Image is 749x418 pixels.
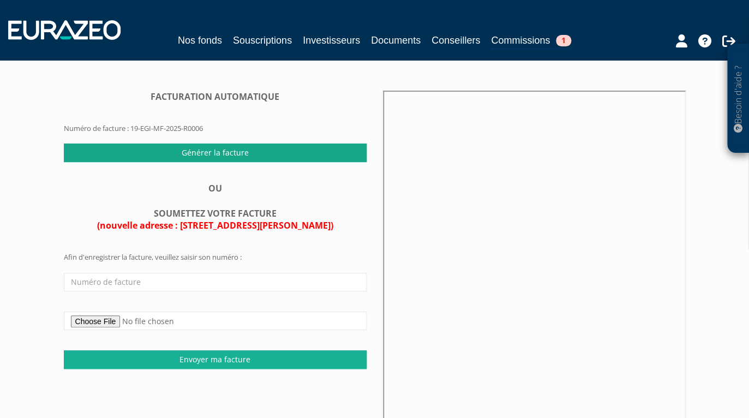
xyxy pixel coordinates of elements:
a: Investisseurs [303,33,360,48]
input: Envoyer ma facture [64,350,367,369]
span: (nouvelle adresse : [STREET_ADDRESS][PERSON_NAME]) [97,219,333,231]
a: Nos fonds [178,33,222,48]
input: Générer la facture [64,144,367,162]
div: OU SOUMETTEZ VOTRE FACTURE [64,182,367,232]
div: FACTURATION AUTOMATIQUE [64,91,367,103]
a: Commissions1 [491,33,571,50]
a: Souscriptions [233,33,292,48]
span: 1 [556,35,571,46]
img: 1732889491-logotype_eurazeo_blanc_rvb.png [8,20,121,40]
p: Besoin d'aide ? [732,50,745,148]
input: Numéro de facture [64,273,367,291]
a: Conseillers [432,33,480,48]
a: Documents [371,33,421,48]
form: Afin d'enregistrer la facture, veuillez saisir son numéro : [64,252,367,368]
form: Numéro de facture : 19-EGI-MF-2025-R0006 [64,91,367,144]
